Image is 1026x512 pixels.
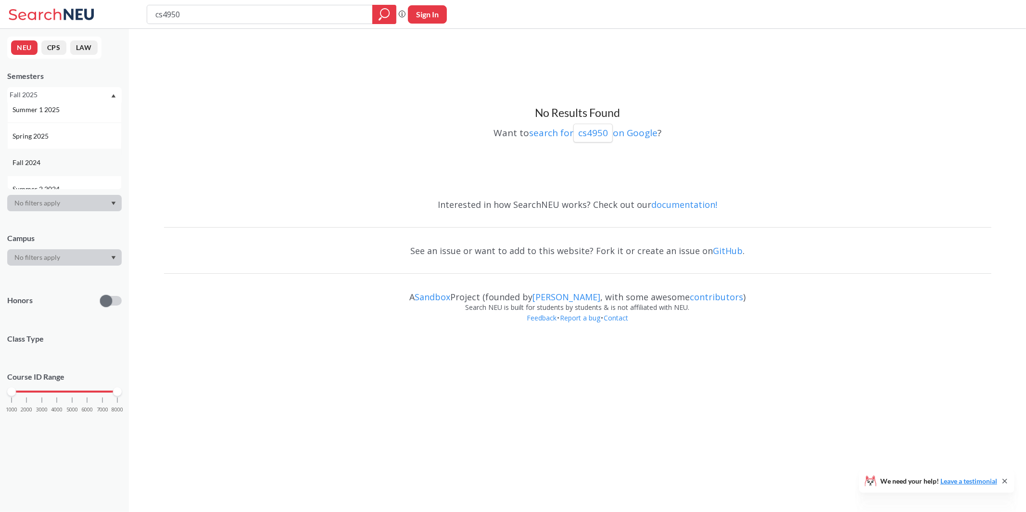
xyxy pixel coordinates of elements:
a: Sandbox [415,291,450,303]
span: We need your help! [880,478,997,485]
button: Sign In [408,5,447,24]
div: A Project (founded by , with some awesome ) [164,283,991,302]
div: magnifying glass [372,5,396,24]
a: Report a bug [559,313,601,322]
span: 7000 [97,407,108,412]
a: Feedback [526,313,557,322]
span: 1000 [6,407,17,412]
span: 5000 [66,407,78,412]
a: documentation! [651,199,717,210]
div: Dropdown arrow [7,195,122,211]
span: 8000 [112,407,123,412]
a: GitHub [713,245,743,256]
span: 2000 [21,407,32,412]
p: Honors [7,295,33,306]
a: contributors [690,291,743,303]
a: [PERSON_NAME] [532,291,600,303]
span: Fall 2024 [13,157,42,168]
div: Dropdown arrow [7,249,122,266]
span: 3000 [36,407,48,412]
div: • • [164,313,991,338]
span: Class Type [7,333,122,344]
div: Want to ? [164,120,991,142]
span: Spring 2025 [13,131,51,141]
span: Summer 2 2024 [13,184,62,194]
svg: Dropdown arrow [111,202,116,205]
div: See an issue or want to add to this website? Fork it or create an issue on . [164,237,991,265]
p: Course ID Range [7,371,122,383]
div: Fall 2025 [10,90,110,100]
a: Contact [603,313,629,322]
span: Summer 1 2025 [13,104,62,115]
svg: Dropdown arrow [111,256,116,260]
div: Search NEU is built for students by students & is not affiliated with NEU. [164,302,991,313]
button: NEU [11,40,38,55]
div: Fall 2025Dropdown arrowFall 2025Summer 2 2025Summer Full 2025Summer 1 2025Spring 2025Fall 2024Sum... [7,87,122,102]
button: LAW [70,40,98,55]
span: 6000 [81,407,93,412]
span: 4000 [51,407,63,412]
a: Leave a testimonial [940,477,997,485]
button: CPS [41,40,66,55]
svg: Dropdown arrow [111,94,116,98]
svg: magnifying glass [379,8,390,21]
div: Semesters [7,71,122,81]
input: Class, professor, course number, "phrase" [154,6,366,23]
a: search forcs4950on Google [529,127,658,139]
p: cs4950 [578,127,608,140]
h3: No Results Found [164,106,991,120]
div: Campus [7,233,122,243]
div: Interested in how SearchNEU works? Check out our [164,191,991,218]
